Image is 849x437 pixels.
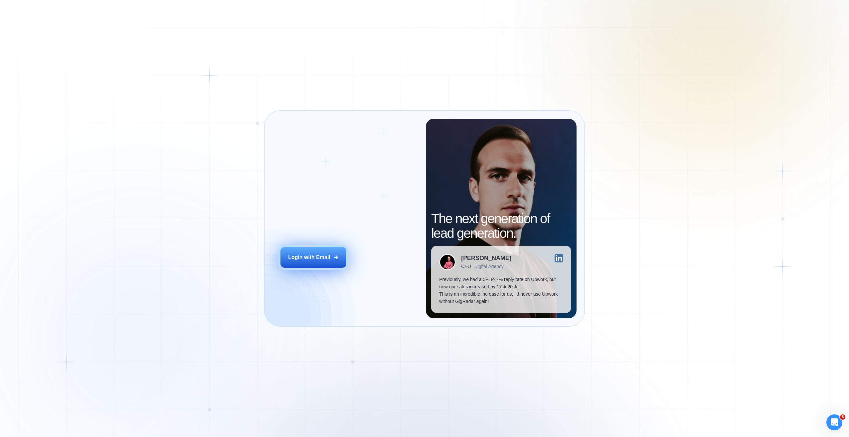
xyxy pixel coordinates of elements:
h2: The next generation of lead generation. [431,211,571,240]
button: Login with Email [280,247,346,268]
div: Digital Agency [474,264,504,269]
div: [PERSON_NAME] [461,255,511,261]
span: 3 [840,414,845,420]
div: CEO [461,264,471,269]
div: Login with Email [288,254,330,261]
iframe: Intercom live chat [826,414,842,430]
p: Previously, we had a 5% to 7% reply rate on Upwork, but now our sales increased by 17%-20%. This ... [439,276,563,305]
